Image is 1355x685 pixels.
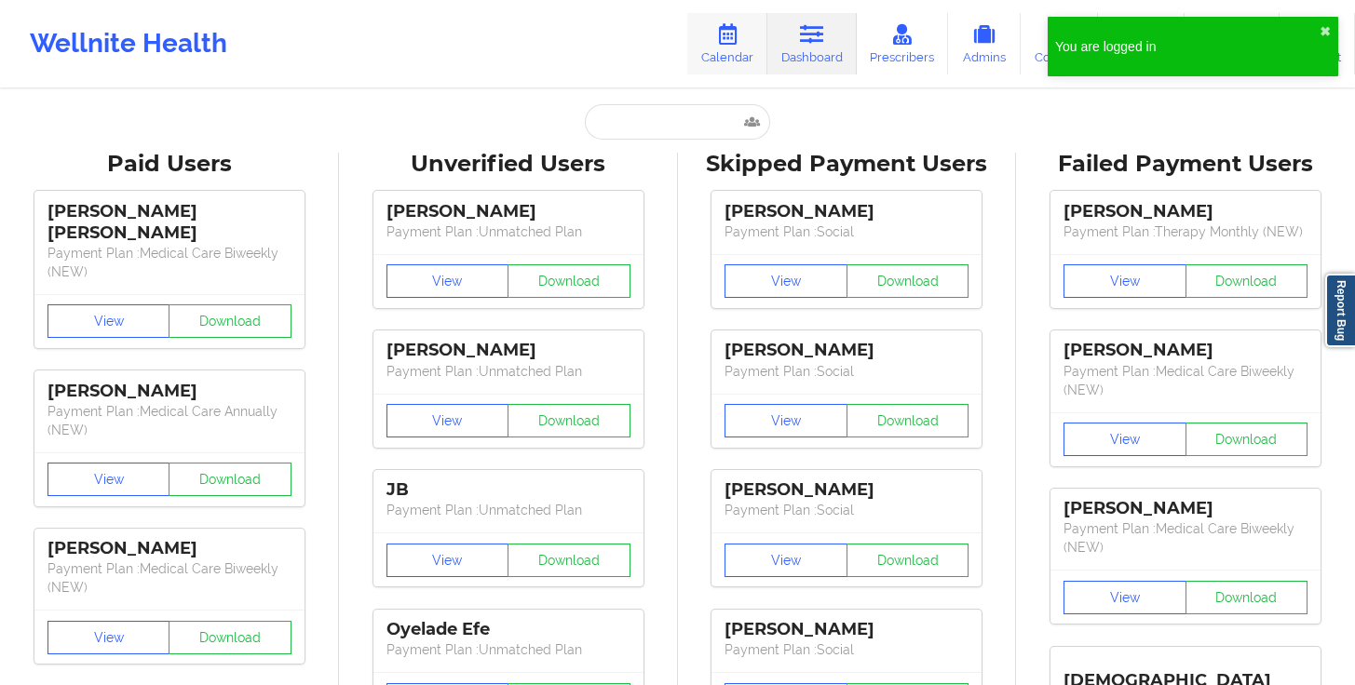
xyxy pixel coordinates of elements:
[1029,150,1342,179] div: Failed Payment Users
[1186,581,1308,614] button: Download
[386,501,630,519] p: Payment Plan : Unmatched Plan
[1064,362,1308,399] p: Payment Plan : Medical Care Biweekly (NEW)
[687,13,767,74] a: Calendar
[725,362,969,381] p: Payment Plan : Social
[725,340,969,361] div: [PERSON_NAME]
[725,479,969,501] div: [PERSON_NAME]
[1064,498,1308,519] div: [PERSON_NAME]
[47,621,170,654] button: View
[169,621,291,654] button: Download
[1325,274,1355,347] a: Report Bug
[386,640,630,659] p: Payment Plan : Unmatched Plan
[1064,423,1186,456] button: View
[386,340,630,361] div: [PERSON_NAME]
[47,381,291,402] div: [PERSON_NAME]
[725,222,969,241] p: Payment Plan : Social
[1064,264,1186,298] button: View
[847,544,969,577] button: Download
[386,222,630,241] p: Payment Plan : Unmatched Plan
[47,244,291,281] p: Payment Plan : Medical Care Biweekly (NEW)
[386,362,630,381] p: Payment Plan : Unmatched Plan
[47,402,291,439] p: Payment Plan : Medical Care Annually (NEW)
[725,264,847,298] button: View
[767,13,857,74] a: Dashboard
[847,264,969,298] button: Download
[691,150,1004,179] div: Skipped Payment Users
[1064,222,1308,241] p: Payment Plan : Therapy Monthly (NEW)
[725,404,847,437] button: View
[47,538,291,559] div: [PERSON_NAME]
[508,544,630,577] button: Download
[1186,423,1308,456] button: Download
[386,201,630,222] div: [PERSON_NAME]
[857,13,949,74] a: Prescribers
[47,201,291,244] div: [PERSON_NAME] [PERSON_NAME]
[1064,519,1308,557] p: Payment Plan : Medical Care Biweekly (NEW)
[725,201,969,222] div: [PERSON_NAME]
[386,479,630,501] div: JB
[1064,581,1186,614] button: View
[847,404,969,437] button: Download
[1064,201,1308,222] div: [PERSON_NAME]
[169,463,291,496] button: Download
[1055,37,1320,56] div: You are logged in
[725,501,969,519] p: Payment Plan : Social
[725,544,847,577] button: View
[386,619,630,640] div: Oyelade Efe
[13,150,326,179] div: Paid Users
[47,463,170,496] button: View
[1186,264,1308,298] button: Download
[1021,13,1098,74] a: Coaches
[508,404,630,437] button: Download
[725,640,969,659] p: Payment Plan : Social
[47,559,291,597] p: Payment Plan : Medical Care Biweekly (NEW)
[508,264,630,298] button: Download
[725,619,969,640] div: [PERSON_NAME]
[386,404,509,437] button: View
[386,264,509,298] button: View
[1064,340,1308,361] div: [PERSON_NAME]
[948,13,1021,74] a: Admins
[1320,24,1331,39] button: close
[169,304,291,338] button: Download
[47,304,170,338] button: View
[386,544,509,577] button: View
[352,150,665,179] div: Unverified Users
